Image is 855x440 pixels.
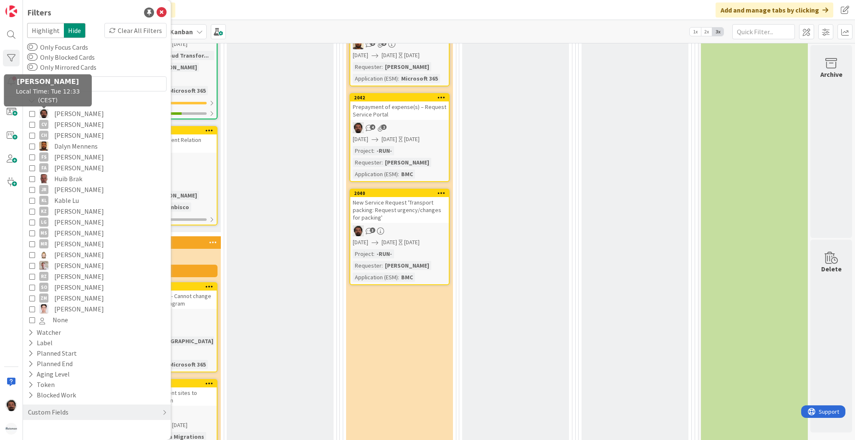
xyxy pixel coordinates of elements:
button: SO [PERSON_NAME] [29,282,164,293]
span: [PERSON_NAME] [54,303,104,314]
div: AC [350,225,449,236]
div: Filters [27,6,51,19]
button: Cv [PERSON_NAME] [29,119,164,130]
div: Microsoft 365 [167,86,208,95]
span: : [382,62,383,71]
img: AC [5,400,17,411]
div: 2040 [350,190,449,197]
span: [PERSON_NAME] [54,130,104,141]
div: Watcher [27,327,62,338]
button: RZ [PERSON_NAME] [29,271,164,282]
div: [PERSON_NAME] [383,62,431,71]
div: 2040 [354,190,449,196]
div: Requester [353,261,382,270]
div: [DATE] [404,51,420,60]
div: Add and manage tabs by clicking [716,3,833,18]
img: AC [39,109,48,118]
span: 3x [712,28,723,36]
button: LG [PERSON_NAME] [29,217,164,228]
span: : [398,273,399,282]
div: Cv [39,120,48,129]
button: MS [PERSON_NAME] [29,228,164,238]
img: AC [353,225,364,236]
span: [DATE] [353,135,368,144]
div: BMC [399,169,415,179]
span: [PERSON_NAME] [54,282,104,293]
div: New Service Request 'Transport packing: Request urgency/changes for packing' [350,197,449,223]
div: CH [39,131,48,140]
div: Token [27,379,56,390]
label: Only Focus Cards [27,42,88,52]
div: Custom Fields [27,407,69,417]
div: Application (ESM) [353,74,398,83]
div: Microsoft 365 [399,74,440,83]
div: Archive [820,69,842,79]
div: Planned End [27,359,73,369]
span: : [398,169,399,179]
span: 2 [381,124,387,130]
div: 2042Prepayment of expense(s) – Request Service Portal [350,94,449,120]
div: [DATE] [172,421,187,430]
div: ZM [39,293,48,303]
div: -RUN- [374,146,394,155]
div: 2040New Service Request 'Transport packing: Request urgency/changes for packing' [350,190,449,223]
div: Planned Start [27,348,78,359]
span: Kable Lu [54,195,79,206]
div: [PERSON_NAME] [383,158,431,167]
button: ZM [PERSON_NAME] [29,293,164,303]
span: [PERSON_NAME] [54,108,104,119]
div: BMC [399,273,415,282]
div: SO [39,283,48,292]
span: [PERSON_NAME] [54,271,104,282]
span: [PERSON_NAME] [54,206,104,217]
span: : [398,74,399,83]
label: Only Blocked Cards [27,52,95,62]
div: LG [39,217,48,227]
span: 2x [701,28,712,36]
div: FS [39,152,48,162]
div: RZ [39,272,48,281]
div: Aging Level [27,369,71,379]
button: FS [PERSON_NAME] [29,152,164,162]
div: Inbisco [167,202,191,212]
div: Application (ESM) [353,273,398,282]
span: [PERSON_NAME] [54,249,104,260]
img: ll [39,304,48,314]
button: JR [PERSON_NAME] [29,184,164,195]
button: Rd [PERSON_NAME] [29,260,164,271]
div: MR [39,239,48,248]
div: [DATE] [172,40,187,48]
div: Prepayment of expense(s) – Request Service Portal [350,101,449,120]
button: HB Huib Brak [29,173,164,184]
div: 2042 [350,94,449,101]
button: CH [PERSON_NAME] [29,130,164,141]
button: ll [PERSON_NAME] [29,303,164,314]
div: [DATE] [404,238,420,247]
div: KZ [39,207,48,216]
div: [PERSON_NAME] [151,63,199,72]
span: 4 [370,124,375,130]
div: Local Time: Tue 12:33 (CEST) [4,74,92,106]
span: Hide [64,23,86,38]
button: Only Blocked Cards [27,53,38,61]
span: [DATE] [382,135,397,144]
div: [PERSON_NAME] [151,191,199,200]
div: FA [39,163,48,172]
span: : [373,249,374,258]
div: Label [27,338,53,348]
div: DM [350,38,449,49]
button: KZ [PERSON_NAME] [29,206,164,217]
button: FA [PERSON_NAME] [29,162,164,173]
span: : [382,261,383,270]
div: AZURE Cloud Transfor... [142,51,211,60]
div: Project [353,146,373,155]
button: KL Kable Lu [29,195,164,206]
span: Support [18,1,38,11]
span: 3 [370,228,375,233]
div: [DATE] [404,135,420,144]
span: [PERSON_NAME] [54,260,104,271]
img: Visit kanbanzone.com [5,5,17,17]
span: [PERSON_NAME] [54,238,104,249]
span: [PERSON_NAME] [54,162,104,173]
img: DM [353,38,364,49]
